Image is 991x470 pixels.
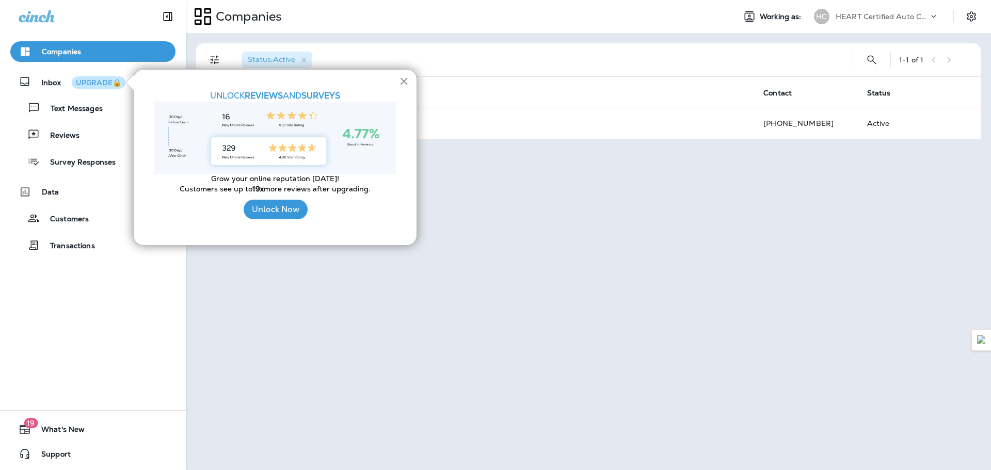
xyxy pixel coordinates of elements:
strong: REVIEWS [245,90,283,101]
div: HC [814,9,829,24]
span: What's New [31,425,85,437]
button: Filters [204,50,225,70]
td: Active [859,108,925,139]
p: Reviews [40,131,79,141]
span: more reviews after upgrading. [264,184,371,193]
span: Working as: [760,12,804,21]
div: [STREET_ADDRESS] , [GEOGRAPHIC_DATA] , IL , 60062 [204,123,747,134]
p: Transactions [40,241,95,251]
p: Customers [40,215,89,224]
span: Status : Active [248,55,295,64]
p: Inbox [41,76,125,87]
p: HEART Certified Auto Care [836,12,929,21]
p: Data [42,188,59,196]
p: Text Messages [40,104,103,114]
div: 1 - 1 of 1 [899,56,923,64]
img: Detect Auto [977,335,986,345]
span: AND [283,90,301,101]
p: Survey Responses [40,158,116,168]
div: UPGRADE🔒 [76,79,121,86]
span: Support [31,450,71,462]
button: Settings [962,7,981,26]
span: UNLOCK [210,90,245,101]
button: Search Companies [861,50,882,70]
p: Grow your online reputation [DATE]! [154,174,396,184]
p: Companies [42,47,81,56]
button: Close [399,73,409,89]
span: Status [867,89,891,98]
button: Unlock Now [244,200,308,219]
td: [PHONE_NUMBER] [755,108,858,139]
span: Customers see up to [180,184,252,193]
span: Contact [763,89,792,98]
strong: SURVEYS [301,90,340,101]
button: Collapse Sidebar [153,6,182,27]
strong: 19x [252,184,264,193]
span: 19 [24,418,38,428]
p: Companies [212,9,282,24]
